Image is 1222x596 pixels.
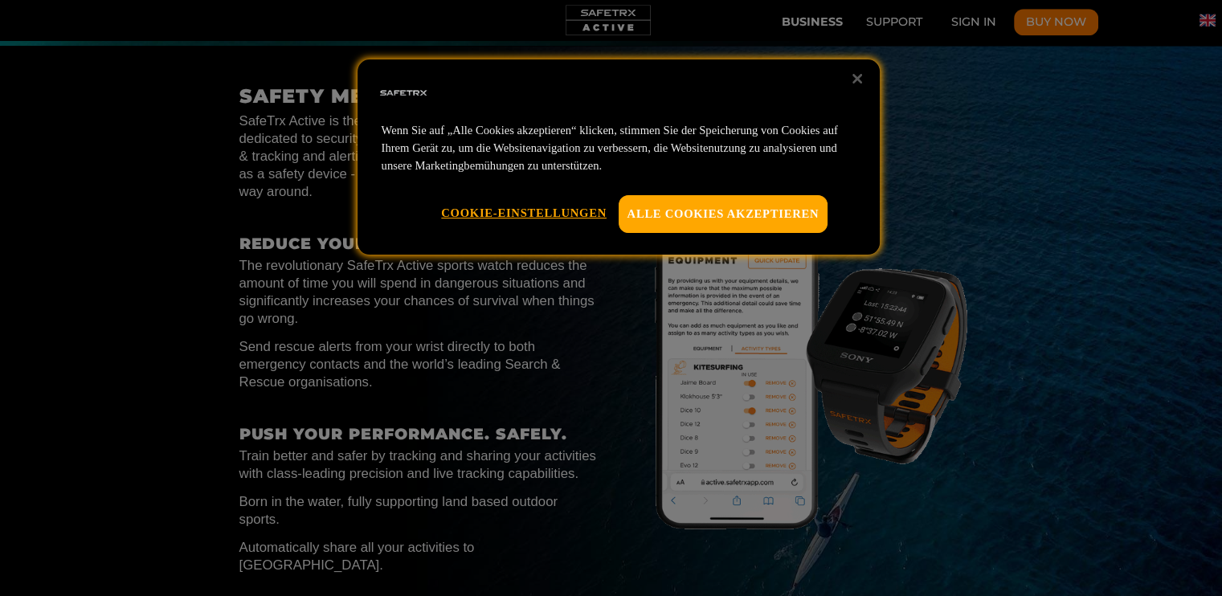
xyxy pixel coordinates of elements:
[382,122,856,175] p: Wenn Sie auf „Alle Cookies akzeptieren“ klicken, stimmen Sie der Speicherung von Cookies auf Ihre...
[378,67,429,119] img: Firmenlogo
[619,195,828,232] button: Alle Cookies akzeptieren
[840,61,875,96] button: Schließen
[358,59,880,254] div: Datenschutz
[441,195,607,231] button: Cookie-Einstellungen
